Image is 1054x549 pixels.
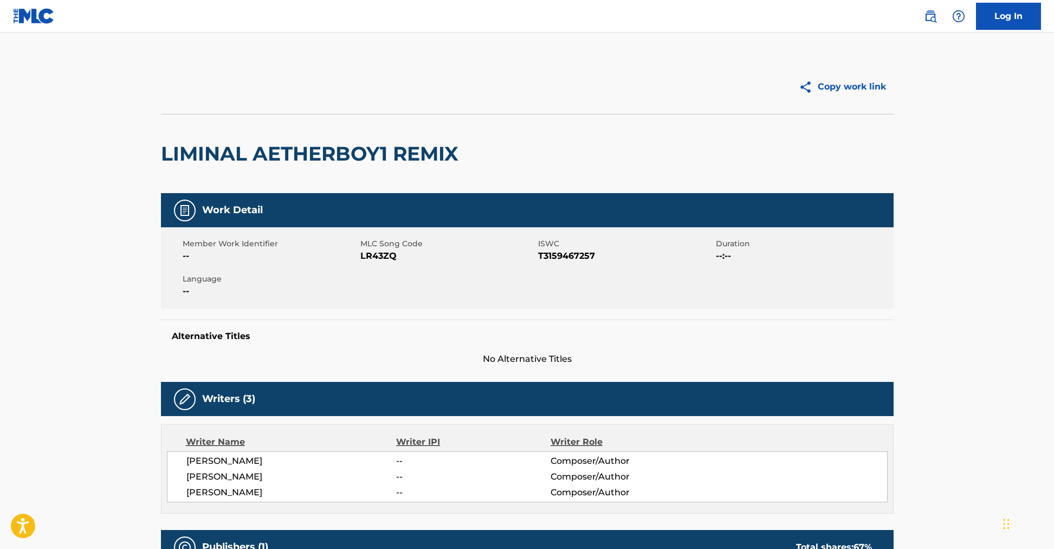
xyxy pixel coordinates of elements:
[183,238,358,250] span: Member Work Identifier
[538,250,713,263] span: T3159467257
[183,285,358,298] span: --
[799,80,818,94] img: Copy work link
[976,3,1041,30] a: Log In
[186,486,397,499] span: [PERSON_NAME]
[551,470,691,483] span: Composer/Author
[161,353,894,366] span: No Alternative Titles
[183,273,358,285] span: Language
[186,470,397,483] span: [PERSON_NAME]
[161,142,464,166] h2: LIMINAL AETHERBOY1 REMIX
[360,250,535,263] span: LR43ZQ
[360,238,535,250] span: MLC Song Code
[948,5,969,27] div: Help
[396,486,550,499] span: --
[538,238,713,250] span: ISWC
[952,10,965,23] img: help
[920,5,941,27] a: Public Search
[186,455,397,468] span: [PERSON_NAME]
[396,436,551,449] div: Writer IPI
[13,8,55,24] img: MLC Logo
[791,73,894,100] button: Copy work link
[1003,508,1010,540] div: Drag
[186,436,397,449] div: Writer Name
[551,436,691,449] div: Writer Role
[202,393,255,405] h5: Writers (3)
[202,204,263,216] h5: Work Detail
[178,204,191,217] img: Work Detail
[178,393,191,406] img: Writers
[172,331,883,342] h5: Alternative Titles
[716,238,891,250] span: Duration
[1000,497,1054,549] iframe: Chat Widget
[551,486,691,499] span: Composer/Author
[396,470,550,483] span: --
[551,455,691,468] span: Composer/Author
[716,250,891,263] span: --:--
[924,10,937,23] img: search
[183,250,358,263] span: --
[396,455,550,468] span: --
